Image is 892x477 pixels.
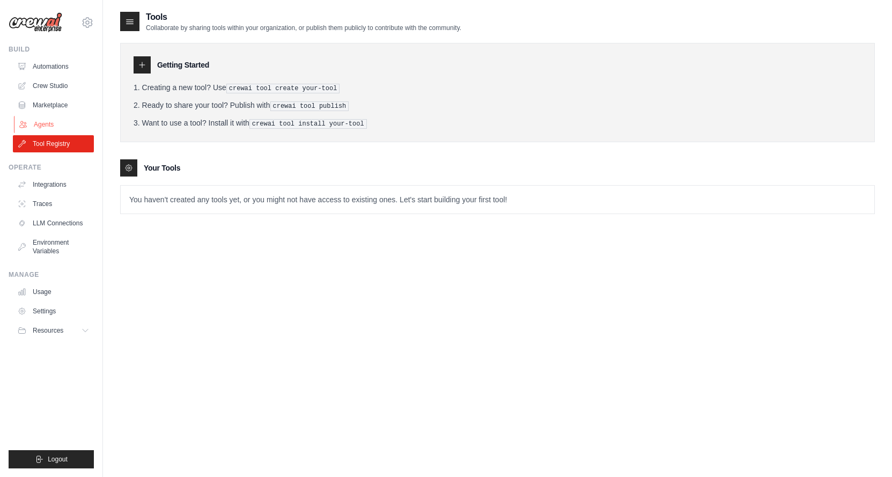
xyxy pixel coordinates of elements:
a: Integrations [13,176,94,193]
div: Manage [9,270,94,279]
a: Agents [14,116,95,133]
li: Ready to share your tool? Publish with [134,100,861,111]
div: Build [9,45,94,54]
img: Logo [9,12,62,33]
h2: Tools [146,11,461,24]
pre: crewai tool create your-tool [226,84,340,93]
span: Logout [48,455,68,464]
a: Marketplace [13,97,94,114]
p: You haven't created any tools yet, or you might not have access to existing ones. Let's start bui... [121,186,874,214]
a: Tool Registry [13,135,94,152]
a: Environment Variables [13,234,94,260]
li: Creating a new tool? Use [134,82,861,93]
button: Logout [9,450,94,468]
h3: Your Tools [144,163,180,173]
pre: crewai tool install your-tool [249,119,367,129]
a: LLM Connections [13,215,94,232]
a: Traces [13,195,94,212]
a: Settings [13,303,94,320]
h3: Getting Started [157,60,209,70]
a: Crew Studio [13,77,94,94]
span: Resources [33,326,63,335]
div: Operate [9,163,94,172]
a: Automations [13,58,94,75]
p: Collaborate by sharing tools within your organization, or publish them publicly to contribute wit... [146,24,461,32]
li: Want to use a tool? Install it with [134,118,861,129]
button: Resources [13,322,94,339]
a: Usage [13,283,94,300]
pre: crewai tool publish [270,101,349,111]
